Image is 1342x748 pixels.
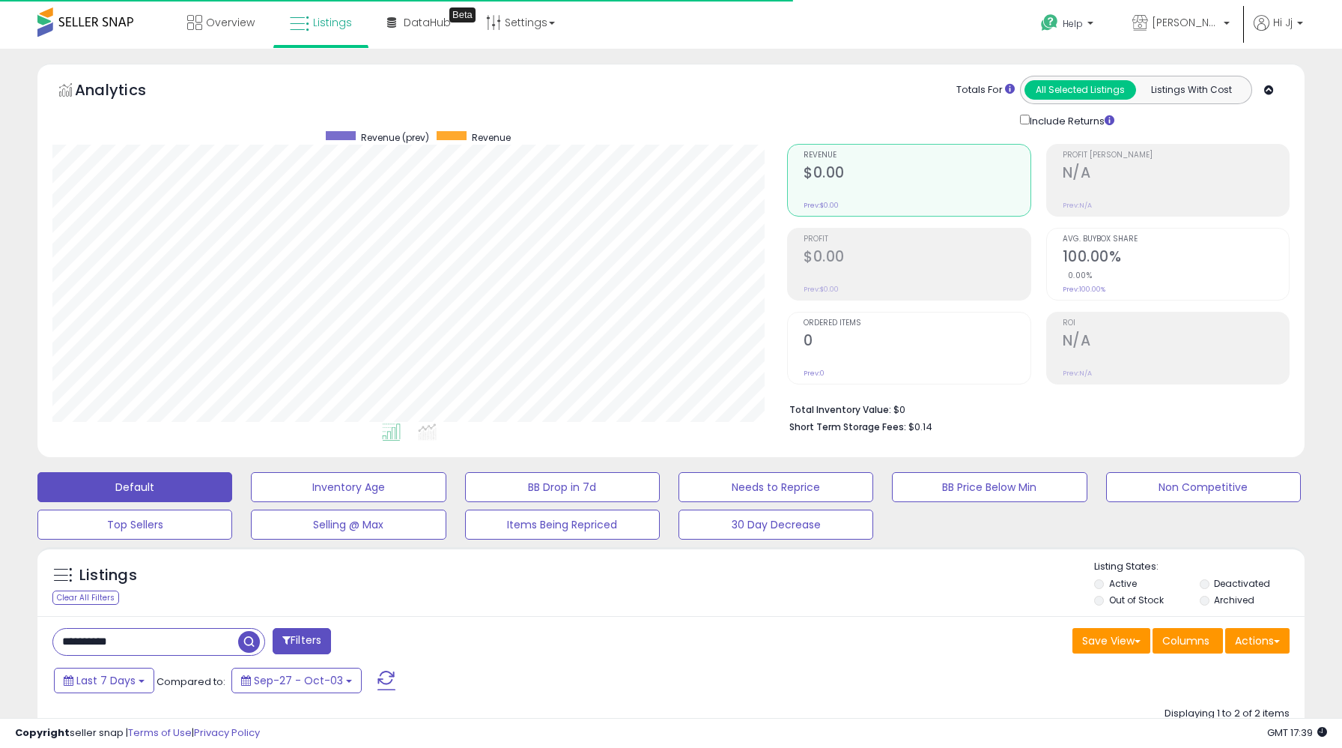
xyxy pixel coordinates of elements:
button: Sep-27 - Oct-03 [231,668,362,693]
b: Total Inventory Value: [789,403,891,416]
i: Get Help [1040,13,1059,32]
label: Archived [1214,594,1254,606]
h2: 0 [804,332,1030,352]
div: Totals For [956,83,1015,97]
small: Prev: $0.00 [804,285,839,294]
p: Listing States: [1094,560,1305,574]
span: Avg. Buybox Share [1063,235,1289,244]
button: Inventory Age [251,472,446,502]
span: ROI [1063,319,1289,328]
button: BB Price Below Min [892,472,1087,502]
h5: Analytics [75,79,175,104]
button: Selling @ Max [251,510,446,540]
span: Revenue [804,151,1030,160]
div: Tooltip anchor [449,7,476,22]
button: Filters [273,628,331,654]
span: Last 7 Days [76,673,136,688]
small: Prev: N/A [1063,369,1092,378]
button: Items Being Repriced [465,510,660,540]
a: Hi Jj [1254,15,1303,49]
h2: N/A [1063,164,1289,184]
button: Last 7 Days [54,668,154,693]
span: Profit [PERSON_NAME] [1063,151,1289,160]
span: [PERSON_NAME]'s Movies - CA [1152,15,1219,30]
button: Needs to Reprice [678,472,873,502]
a: Help [1029,2,1108,49]
button: All Selected Listings [1024,80,1136,100]
span: Sep-27 - Oct-03 [254,673,343,688]
span: Overview [206,15,255,30]
button: Default [37,472,232,502]
span: Columns [1162,633,1209,648]
span: Revenue (prev) [361,131,429,144]
b: Short Term Storage Fees: [789,420,906,433]
span: Listings [313,15,352,30]
button: 30 Day Decrease [678,510,873,540]
button: Save View [1072,628,1150,654]
span: Profit [804,235,1030,244]
div: seller snap | | [15,726,260,741]
small: Prev: 0 [804,369,825,378]
button: Listings With Cost [1135,80,1247,100]
span: Compared to: [157,675,225,689]
h2: N/A [1063,332,1289,352]
button: Actions [1225,628,1290,654]
small: 0.00% [1063,270,1093,281]
label: Active [1109,577,1137,590]
button: Top Sellers [37,510,232,540]
small: Prev: 100.00% [1063,285,1105,294]
span: Revenue [472,131,511,144]
button: BB Drop in 7d [465,472,660,502]
span: Help [1063,17,1083,30]
a: Privacy Policy [194,726,260,740]
small: Prev: N/A [1063,201,1092,210]
div: Displaying 1 to 2 of 2 items [1165,707,1290,721]
label: Deactivated [1214,577,1270,590]
span: $0.14 [908,420,932,434]
div: Include Returns [1009,112,1132,129]
span: Ordered Items [804,319,1030,328]
span: Hi Jj [1273,15,1293,30]
a: Terms of Use [128,726,192,740]
button: Columns [1153,628,1223,654]
h5: Listings [79,565,137,586]
label: Out of Stock [1109,594,1164,606]
button: Non Competitive [1106,472,1301,502]
h2: $0.00 [804,164,1030,184]
span: DataHub [404,15,451,30]
div: Clear All Filters [52,591,119,605]
small: Prev: $0.00 [804,201,839,210]
h2: 100.00% [1063,248,1289,268]
strong: Copyright [15,726,70,740]
span: 2025-10-11 17:39 GMT [1267,726,1327,740]
li: $0 [789,399,1278,417]
h2: $0.00 [804,248,1030,268]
